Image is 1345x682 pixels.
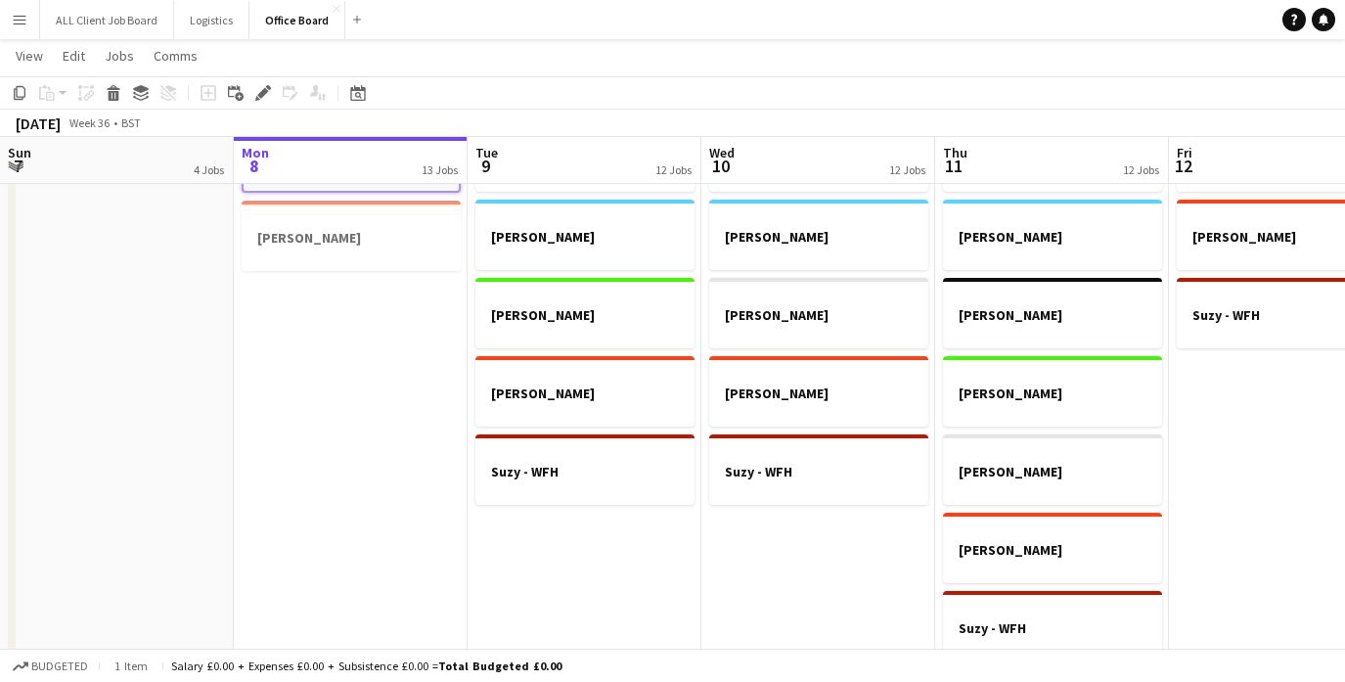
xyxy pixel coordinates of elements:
div: 12 Jobs [1123,162,1159,177]
a: Comms [146,43,205,68]
app-job-card: [PERSON_NAME] [242,201,461,271]
h3: [PERSON_NAME] [475,228,695,246]
span: Fri [1177,144,1192,161]
button: Office Board [249,1,345,39]
span: 8 [239,155,269,177]
h3: [PERSON_NAME] [943,463,1162,480]
span: Edit [63,47,85,65]
span: Sun [8,144,31,161]
h3: [PERSON_NAME] [943,541,1162,559]
div: 12 Jobs [655,162,692,177]
app-job-card: [PERSON_NAME] [475,356,695,427]
h3: [PERSON_NAME] [475,385,695,402]
button: Budgeted [10,656,91,677]
h3: [PERSON_NAME] [709,385,928,402]
div: Salary £0.00 + Expenses £0.00 + Subsistence £0.00 = [171,659,561,673]
div: [DATE] [16,114,61,133]
app-job-card: [PERSON_NAME] [475,200,695,270]
span: 10 [706,155,735,177]
h3: [PERSON_NAME] [943,306,1162,324]
h3: [PERSON_NAME] [475,306,695,324]
h3: [PERSON_NAME] [709,306,928,324]
button: ALL Client Job Board [40,1,174,39]
span: Week 36 [65,115,113,130]
span: 11 [940,155,967,177]
a: View [8,43,51,68]
a: Jobs [97,43,142,68]
app-job-card: [PERSON_NAME] [943,278,1162,348]
app-job-card: [PERSON_NAME] [475,278,695,348]
app-job-card: [PERSON_NAME] [709,200,928,270]
h3: [PERSON_NAME] [709,228,928,246]
app-job-card: [PERSON_NAME] [709,356,928,427]
h3: [PERSON_NAME] [943,385,1162,402]
button: Logistics [174,1,249,39]
app-job-card: Suzy - WFH [943,591,1162,661]
span: 9 [472,155,498,177]
span: Comms [154,47,198,65]
span: Budgeted [31,659,88,673]
app-job-card: [PERSON_NAME] [709,278,928,348]
div: BST [121,115,141,130]
span: Jobs [105,47,134,65]
app-job-card: Suzy - WFH [475,434,695,505]
app-job-card: [PERSON_NAME] [943,200,1162,270]
span: 1 item [108,659,155,673]
h3: Suzy - WFH [709,463,928,480]
app-job-card: [PERSON_NAME] [943,513,1162,583]
span: Mon [242,144,269,161]
h3: [PERSON_NAME] [943,228,1162,246]
span: 12 [1174,155,1192,177]
span: 7 [5,155,31,177]
div: 4 Jobs [194,162,224,177]
h3: [PERSON_NAME] [242,229,461,247]
a: Edit [55,43,93,68]
span: Tue [475,144,498,161]
app-job-card: Suzy - WFH [709,434,928,505]
div: 12 Jobs [889,162,925,177]
span: Wed [709,144,735,161]
app-job-card: [PERSON_NAME] [943,356,1162,427]
h3: Suzy - WFH [943,619,1162,637]
span: View [16,47,43,65]
div: 13 Jobs [422,162,458,177]
span: Thu [943,144,967,161]
app-job-card: [PERSON_NAME] [943,434,1162,505]
span: Total Budgeted £0.00 [438,659,561,673]
h3: Suzy - WFH [475,463,695,480]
